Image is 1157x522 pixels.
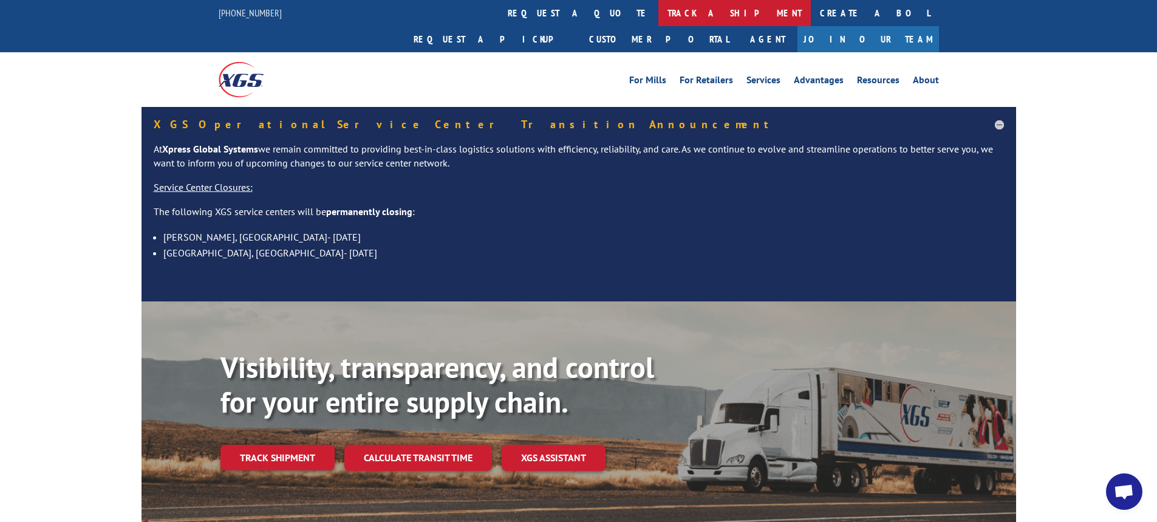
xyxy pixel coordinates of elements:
a: Resources [857,75,899,89]
a: Track shipment [220,445,335,470]
strong: permanently closing [326,205,412,218]
h5: XGS Operational Service Center Transition Announcement [154,119,1004,130]
strong: Xpress Global Systems [162,143,258,155]
a: For Mills [629,75,666,89]
a: XGS ASSISTANT [502,445,606,471]
u: Service Center Closures: [154,181,253,193]
a: About [913,75,939,89]
a: Agent [738,26,797,52]
p: The following XGS service centers will be : [154,205,1004,229]
a: Customer Portal [580,26,738,52]
a: Request a pickup [404,26,580,52]
p: At we remain committed to providing best-in-class logistics solutions with efficiency, reliabilit... [154,142,1004,181]
li: [GEOGRAPHIC_DATA], [GEOGRAPHIC_DATA]- [DATE] [163,245,1004,261]
a: Services [746,75,780,89]
li: [PERSON_NAME], [GEOGRAPHIC_DATA]- [DATE] [163,229,1004,245]
a: Join Our Team [797,26,939,52]
b: Visibility, transparency, and control for your entire supply chain. [220,348,654,421]
a: Advantages [794,75,844,89]
a: Calculate transit time [344,445,492,471]
a: [PHONE_NUMBER] [219,7,282,19]
a: Open chat [1106,473,1142,510]
a: For Retailers [680,75,733,89]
